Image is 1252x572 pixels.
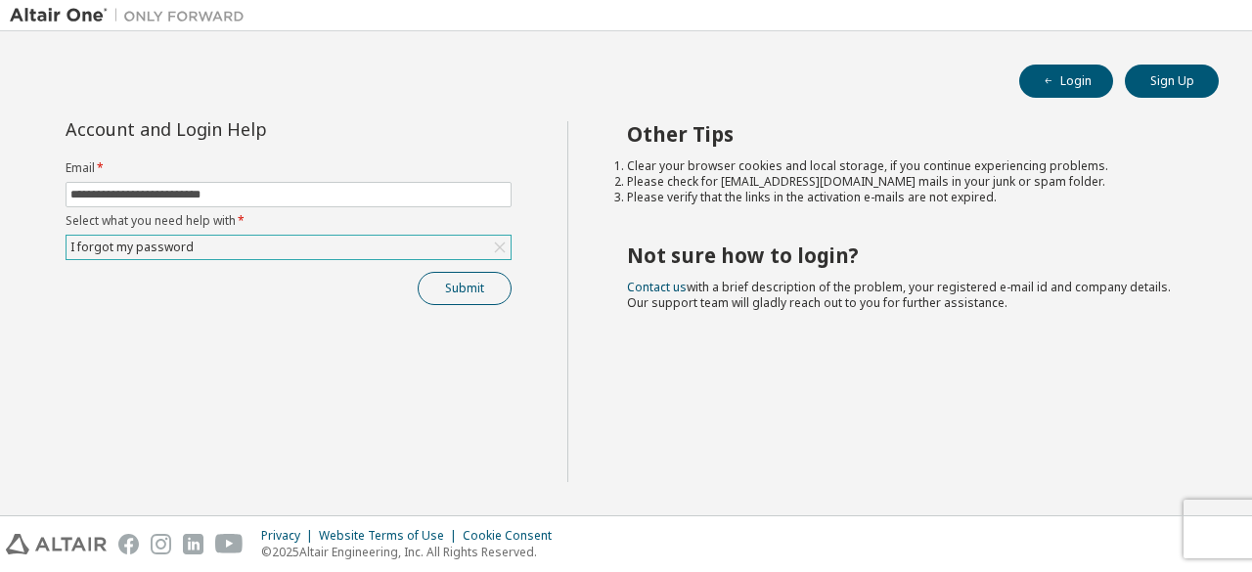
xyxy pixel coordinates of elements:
div: Website Terms of Use [319,528,463,544]
div: Cookie Consent [463,528,563,544]
label: Email [66,160,512,176]
button: Sign Up [1125,65,1219,98]
label: Select what you need help with [66,213,512,229]
div: I forgot my password [67,237,197,258]
p: © 2025 Altair Engineering, Inc. All Rights Reserved. [261,544,563,560]
a: Contact us [627,279,687,295]
li: Please check for [EMAIL_ADDRESS][DOMAIN_NAME] mails in your junk or spam folder. [627,174,1185,190]
li: Clear your browser cookies and local storage, if you continue experiencing problems. [627,158,1185,174]
div: Account and Login Help [66,121,423,137]
li: Please verify that the links in the activation e-mails are not expired. [627,190,1185,205]
img: facebook.svg [118,534,139,554]
img: linkedin.svg [183,534,203,554]
img: Altair One [10,6,254,25]
h2: Other Tips [627,121,1185,147]
div: I forgot my password [67,236,511,259]
button: Login [1019,65,1113,98]
img: instagram.svg [151,534,171,554]
img: youtube.svg [215,534,244,554]
h2: Not sure how to login? [627,242,1185,268]
img: altair_logo.svg [6,534,107,554]
span: with a brief description of the problem, your registered e-mail id and company details. Our suppo... [627,279,1171,311]
div: Privacy [261,528,319,544]
button: Submit [418,272,512,305]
